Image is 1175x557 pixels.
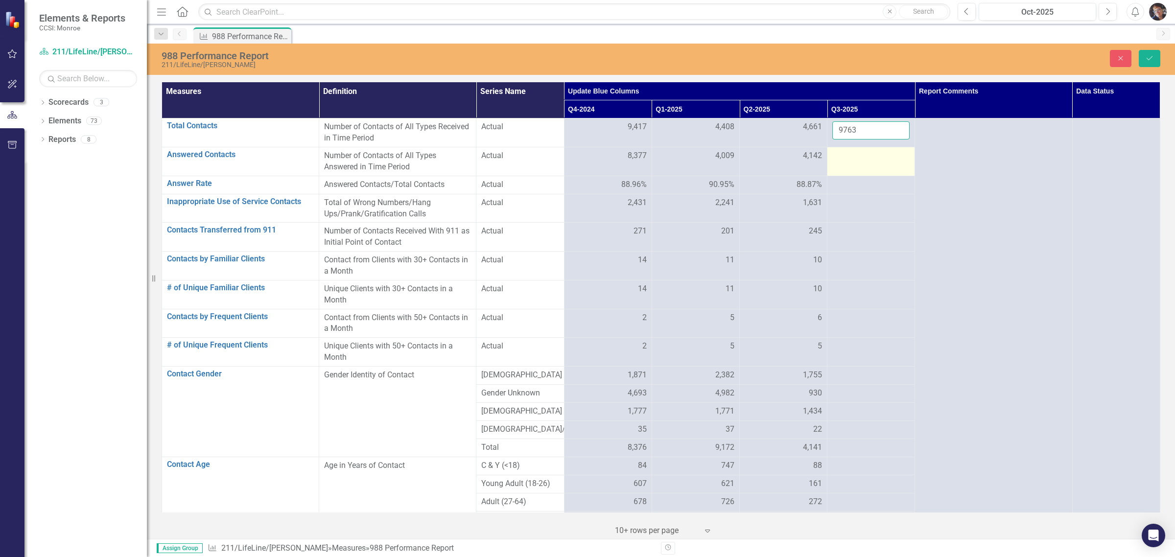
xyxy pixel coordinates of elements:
input: Search ClearPoint... [198,3,950,21]
span: Actual [481,341,559,352]
span: [DEMOGRAPHIC_DATA] [481,406,559,417]
span: 4,009 [715,150,734,162]
span: 22 [813,424,822,435]
span: 5 [730,312,734,324]
a: Contacts by Frequent Clients [167,312,314,321]
p: Number of Contacts of All Types Answered in Time Period [324,150,471,173]
span: C & Y (<18) [481,460,559,471]
span: 678 [634,496,647,508]
span: Actual [481,197,559,209]
div: » » [208,543,654,554]
span: 2,241 [715,197,734,209]
span: 1,771 [715,406,734,417]
span: Actual [481,150,559,162]
a: Contacts Transferred from 911 [167,226,314,234]
p: Unique Clients with 50+ Contacts in a Month [324,341,471,363]
span: 2,382 [715,370,734,381]
span: Actual [481,121,559,133]
span: Young Adult (18-26) [481,478,559,489]
span: 272 [809,496,822,508]
span: 90.95% [709,179,734,190]
a: # of Unique Frequent Clients [167,341,314,349]
span: 11 [726,255,734,266]
input: Search Below... [39,70,137,87]
div: 211/LifeLine/[PERSON_NAME] [162,61,727,69]
span: 4,661 [803,121,822,133]
button: Search [899,5,948,19]
a: 211/LifeLine/[PERSON_NAME] [39,46,137,58]
p: Contact from Clients with 50+ Contacts in a Month [324,312,471,335]
a: # of Unique Familiar Clients [167,283,314,292]
span: [DEMOGRAPHIC_DATA] [481,370,559,381]
a: Contact Age [167,460,314,469]
span: 621 [721,478,734,489]
span: Actual [481,255,559,266]
span: 4,141 [803,442,822,453]
span: Actual [481,226,559,237]
div: 988 Performance Report [162,50,727,61]
button: Oct-2025 [979,3,1096,21]
span: 6 [818,312,822,324]
span: 14 [638,283,647,295]
span: 9,417 [628,121,647,133]
span: 88 [813,460,822,471]
span: 9,172 [715,442,734,453]
span: 5 [818,341,822,352]
span: 84 [638,460,647,471]
span: 2 [642,341,647,352]
span: [DEMOGRAPHIC_DATA]/[DEMOGRAPHIC_DATA] [481,424,559,435]
span: 8,376 [628,442,647,453]
a: Inappropriate Use of Service Contacts [167,197,314,206]
span: 161 [809,478,822,489]
span: 747 [721,460,734,471]
span: 1,631 [803,197,822,209]
a: Contact Gender [167,370,314,378]
span: 4,693 [628,388,647,399]
span: 245 [809,226,822,237]
span: 1,755 [803,370,822,381]
span: 88.96% [621,179,647,190]
p: Number of Contacts of All Types Received in Time Period [324,121,471,144]
div: 988 Performance Report [212,30,289,43]
div: 73 [86,117,102,125]
a: Contacts by Familiar Clients [167,255,314,263]
div: 3 [94,98,109,107]
span: Adult (27-64) [481,496,559,508]
p: Unique Clients with 30+ Contacts in a Month [324,283,471,306]
img: ClearPoint Strategy [4,11,22,28]
span: Assign Group [157,543,203,553]
span: 607 [634,478,647,489]
a: Reports [48,134,76,145]
span: Gender Unknown [481,388,559,399]
p: Total of Wrong Numbers/Hang Ups/Prank/Gratification Calls [324,197,471,220]
span: 271 [634,226,647,237]
span: 88.87% [797,179,822,190]
span: 2 [642,312,647,324]
p: Answered Contacts/Total Contacts [324,179,471,190]
span: 1,777 [628,406,647,417]
span: 10 [813,283,822,295]
span: 11 [726,283,734,295]
span: Actual [481,312,559,324]
img: Deborah Turner [1149,3,1167,21]
div: 8 [81,135,96,143]
div: Oct-2025 [982,6,1093,18]
a: 211/LifeLine/[PERSON_NAME] [221,543,328,553]
p: Contact from Clients with 30+ Contacts in a Month [324,255,471,277]
span: Actual [481,179,559,190]
a: Elements [48,116,81,127]
p: Age in Years of Contact [324,460,471,473]
a: Answer Rate [167,179,314,188]
span: 201 [721,226,734,237]
span: 726 [721,496,734,508]
p: Gender Identity of Contact [324,370,471,381]
span: 4,408 [715,121,734,133]
span: 930 [809,388,822,399]
span: 4,982 [715,388,734,399]
span: 14 [638,255,647,266]
span: Search [913,7,934,15]
span: 2,431 [628,197,647,209]
span: 4,142 [803,150,822,162]
a: Answered Contacts [167,150,314,159]
span: 1,871 [628,370,647,381]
